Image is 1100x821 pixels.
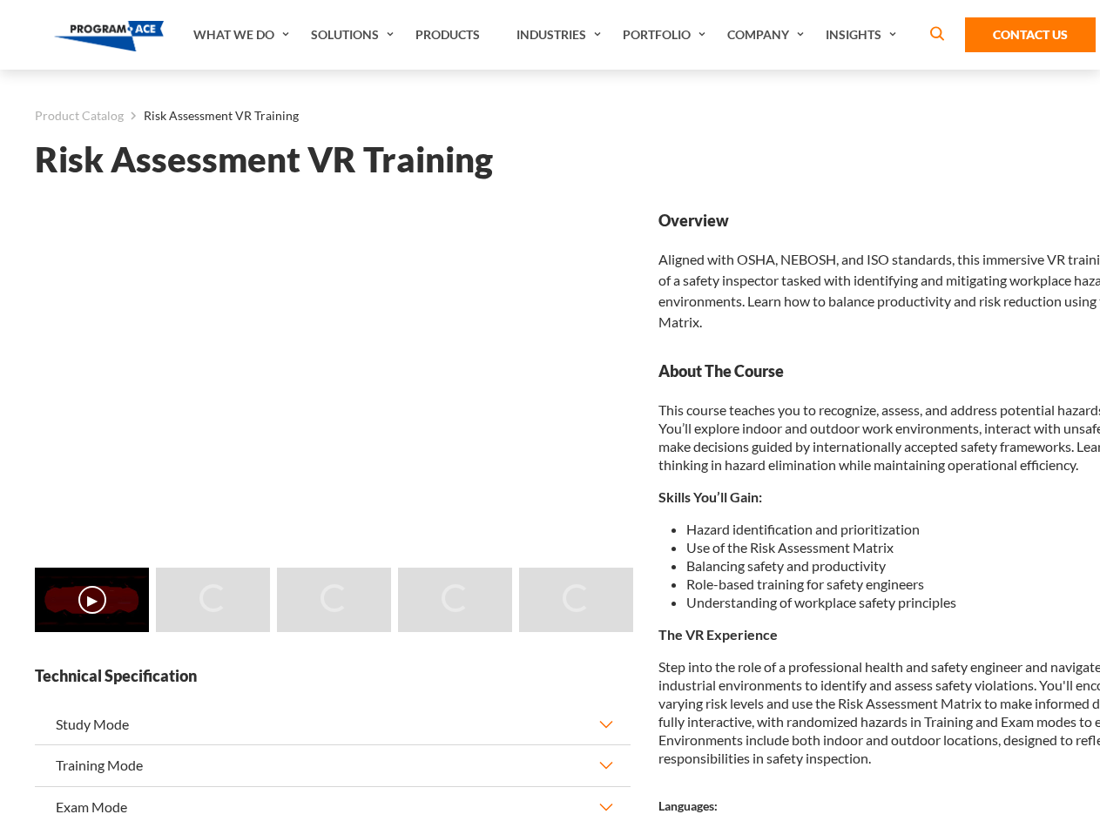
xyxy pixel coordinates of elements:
[124,104,299,127] li: Risk Assessment VR Training
[35,665,631,687] strong: Technical Specification
[35,104,124,127] a: Product Catalog
[35,568,149,632] img: Risk Assessment VR Training - Video 0
[54,21,165,51] img: Program-Ace
[35,210,631,545] iframe: Risk Assessment VR Training - Video 0
[658,798,718,813] strong: Languages:
[78,586,106,614] button: ▶
[35,745,631,785] button: Training Mode
[965,17,1096,52] a: Contact Us
[35,704,631,744] button: Study Mode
